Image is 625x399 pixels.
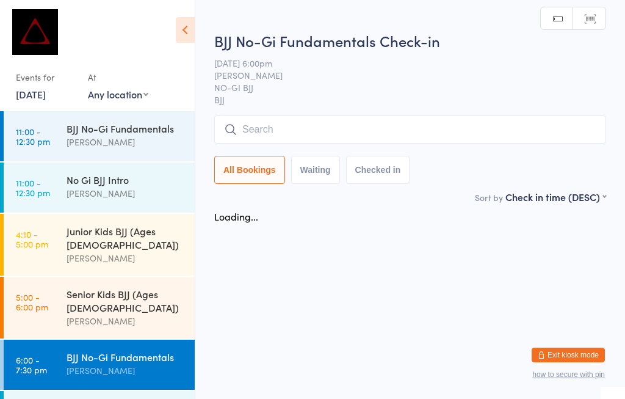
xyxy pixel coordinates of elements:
[67,173,184,186] div: No Gi BJJ Intro
[16,355,47,375] time: 6:00 - 7:30 pm
[4,163,195,213] a: 11:00 -12:30 pmNo Gi BJJ Intro[PERSON_NAME]
[67,251,184,265] div: [PERSON_NAME]
[214,57,587,69] span: [DATE] 6:00pm
[67,314,184,328] div: [PERSON_NAME]
[214,93,606,106] span: BJJ
[4,277,195,339] a: 5:00 -6:00 pmSenior Kids BJJ (Ages [DEMOGRAPHIC_DATA])[PERSON_NAME]
[4,111,195,161] a: 11:00 -12:30 pmBJJ No-Gi Fundamentals[PERSON_NAME]
[291,156,340,184] button: Waiting
[12,9,58,55] img: Dominance MMA Thomastown
[16,126,50,146] time: 11:00 - 12:30 pm
[214,69,587,81] span: [PERSON_NAME]
[67,122,184,135] div: BJJ No-Gi Fundamentals
[4,340,195,390] a: 6:00 -7:30 pmBJJ No-Gi Fundamentals[PERSON_NAME]
[214,156,285,184] button: All Bookings
[4,214,195,276] a: 4:10 -5:00 pmJunior Kids BJJ (Ages [DEMOGRAPHIC_DATA])[PERSON_NAME]
[16,87,46,101] a: [DATE]
[532,348,605,362] button: Exit kiosk mode
[16,67,76,87] div: Events for
[214,115,606,144] input: Search
[16,178,50,197] time: 11:00 - 12:30 pm
[475,191,503,203] label: Sort by
[532,370,605,379] button: how to secure with pin
[214,31,606,51] h2: BJJ No-Gi Fundamentals Check-in
[16,292,48,312] time: 5:00 - 6:00 pm
[16,229,48,249] time: 4:10 - 5:00 pm
[214,210,258,223] div: Loading...
[67,135,184,149] div: [PERSON_NAME]
[67,224,184,251] div: Junior Kids BJJ (Ages [DEMOGRAPHIC_DATA])
[88,67,148,87] div: At
[67,364,184,378] div: [PERSON_NAME]
[67,186,184,200] div: [PERSON_NAME]
[88,87,148,101] div: Any location
[67,287,184,314] div: Senior Kids BJJ (Ages [DEMOGRAPHIC_DATA])
[67,350,184,364] div: BJJ No-Gi Fundamentals
[214,81,587,93] span: NO-GI BJJ
[346,156,410,184] button: Checked in
[505,190,606,203] div: Check in time (DESC)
